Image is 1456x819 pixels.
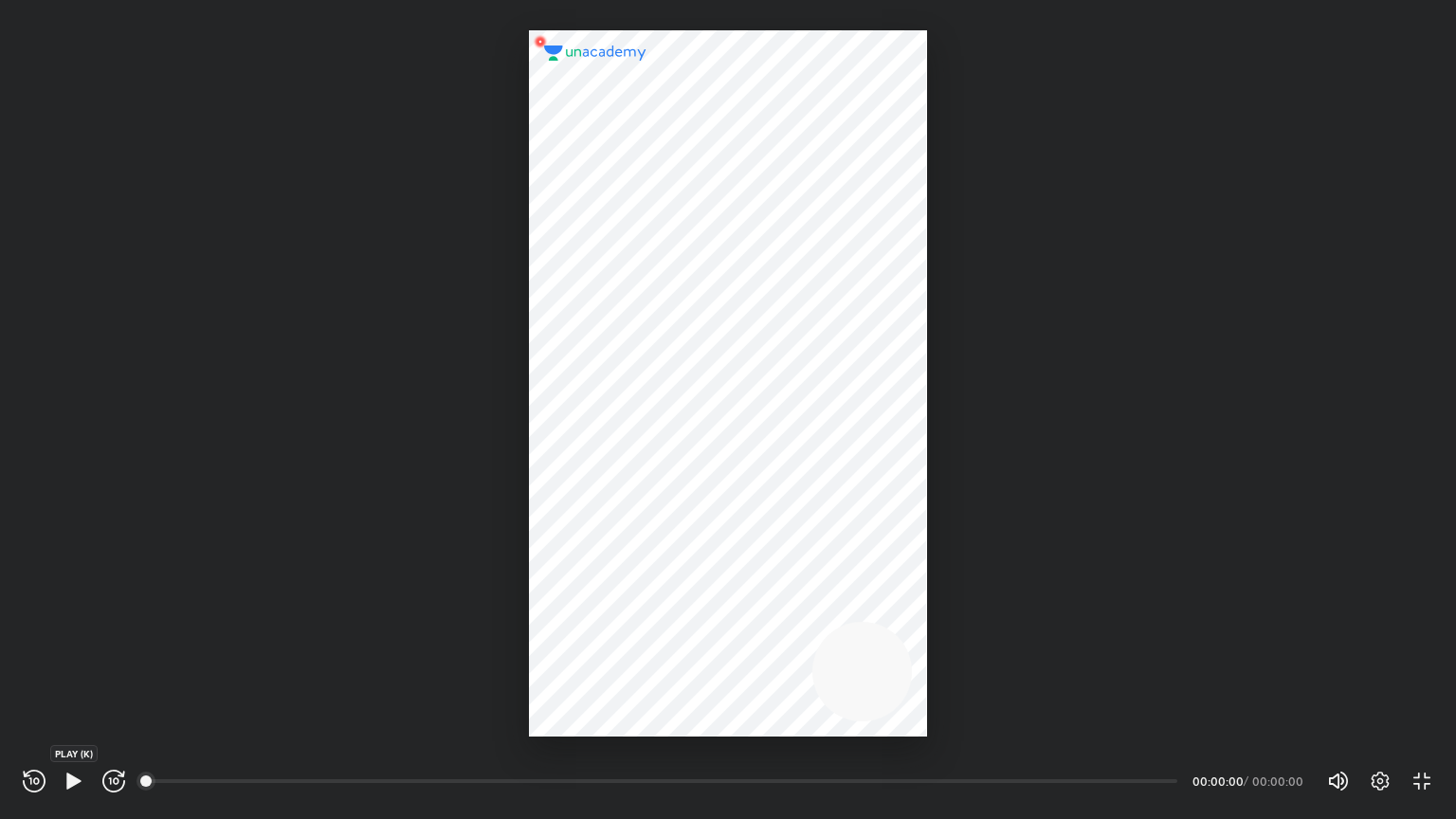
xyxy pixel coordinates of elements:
div: 00:00:00 [1252,775,1304,787]
img: logo.2a7e12a2.svg [544,45,646,61]
img: wMgqJGBwKWe8AAAAABJRU5ErkJggg== [529,30,552,53]
div: / [1244,775,1248,787]
div: PLAY (K) [50,745,98,762]
div: 00:00:00 [1192,775,1240,787]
